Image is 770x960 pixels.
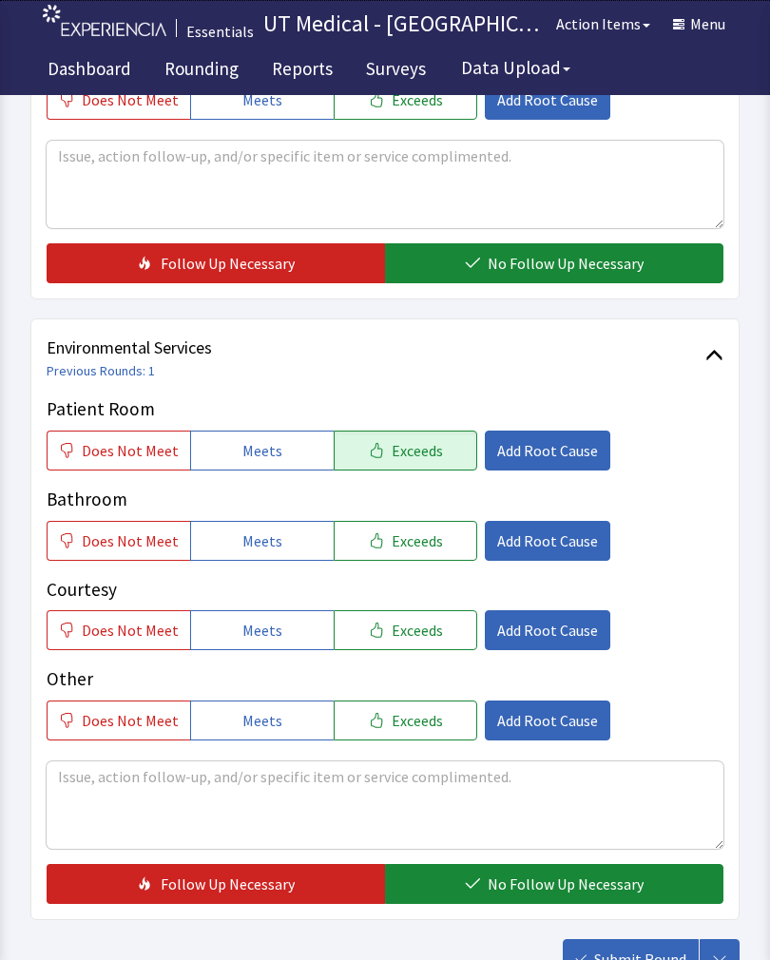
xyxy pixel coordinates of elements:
[190,701,334,740] button: Meets
[392,529,443,552] span: Exceeds
[497,439,598,462] span: Add Root Cause
[334,521,477,561] button: Exceeds
[47,521,190,561] button: Does Not Meet
[392,439,443,462] span: Exceeds
[497,619,598,642] span: Add Root Cause
[47,362,155,379] a: Previous Rounds: 1
[497,88,598,111] span: Add Root Cause
[47,395,723,423] p: Patient Room
[242,439,282,462] span: Meets
[242,709,282,732] span: Meets
[47,80,190,120] button: Does Not Meet
[47,665,723,693] p: Other
[242,619,282,642] span: Meets
[190,431,334,470] button: Meets
[334,610,477,650] button: Exceeds
[485,80,610,120] button: Add Root Cause
[485,521,610,561] button: Add Root Cause
[47,243,385,283] button: Follow Up Necessary
[334,431,477,470] button: Exceeds
[352,48,440,95] a: Surveys
[150,48,253,95] a: Rounding
[82,619,179,642] span: Does Not Meet
[82,529,179,552] span: Does Not Meet
[242,88,282,111] span: Meets
[392,709,443,732] span: Exceeds
[392,619,443,642] span: Exceeds
[47,864,385,904] button: Follow Up Necessary
[385,864,723,904] button: No Follow Up Necessary
[33,48,145,95] a: Dashboard
[488,252,644,275] span: No Follow Up Necessary
[161,873,295,895] span: Follow Up Necessary
[485,610,610,650] button: Add Root Cause
[545,5,662,43] button: Action Items
[488,873,644,895] span: No Follow Up Necessary
[263,9,545,39] p: UT Medical - [GEOGRAPHIC_DATA][US_STATE]
[190,521,334,561] button: Meets
[497,529,598,552] span: Add Root Cause
[43,5,166,36] img: experiencia_logo.png
[662,5,737,43] button: Menu
[497,709,598,732] span: Add Root Cause
[258,48,347,95] a: Reports
[47,486,723,513] p: Bathroom
[82,88,179,111] span: Does Not Meet
[334,80,477,120] button: Exceeds
[47,576,723,604] p: Courtesy
[242,529,282,552] span: Meets
[47,610,190,650] button: Does Not Meet
[82,709,179,732] span: Does Not Meet
[186,20,254,43] div: Essentials
[485,701,610,740] button: Add Root Cause
[47,431,190,470] button: Does Not Meet
[161,252,295,275] span: Follow Up Necessary
[385,243,723,283] button: No Follow Up Necessary
[190,610,334,650] button: Meets
[82,439,179,462] span: Does Not Meet
[392,88,443,111] span: Exceeds
[47,335,705,361] span: Environmental Services
[334,701,477,740] button: Exceeds
[485,431,610,470] button: Add Root Cause
[450,50,582,86] button: Data Upload
[47,701,190,740] button: Does Not Meet
[190,80,334,120] button: Meets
